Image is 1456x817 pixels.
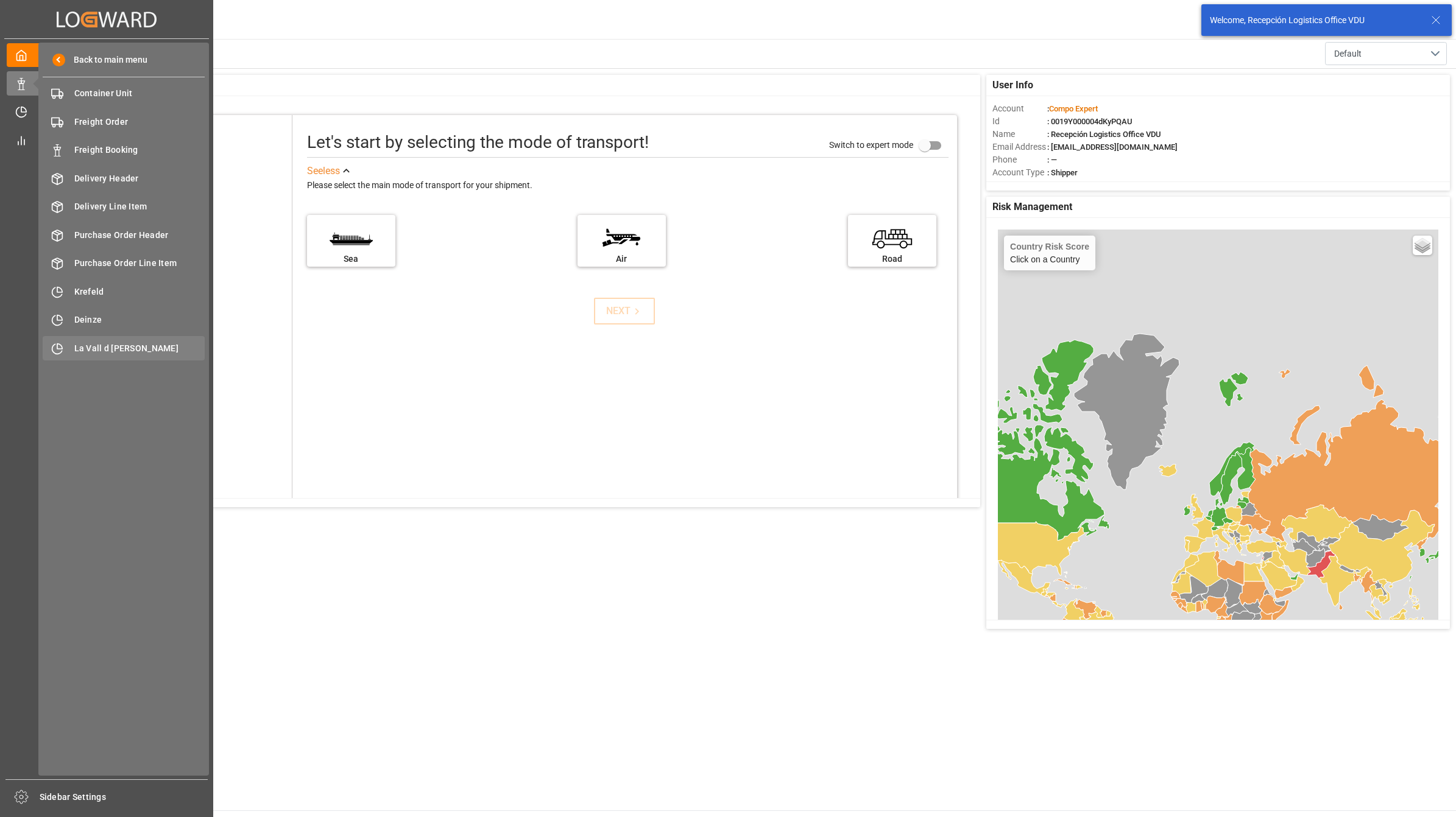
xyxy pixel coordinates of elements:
span: Deinze [74,314,205,326]
div: Sea [313,253,389,265]
span: Sidebar Settings [40,791,208,804]
div: Air [584,253,660,265]
span: Freight Booking [74,144,205,156]
span: : Recepción Logistics Office VDU [1047,130,1161,139]
span: : — [1047,155,1057,164]
span: Freight Order [74,116,205,128]
span: User Info [992,78,1033,93]
a: Krefeld [43,279,205,303]
a: Freight Booking [43,138,205,162]
span: Container Unit [74,87,205,100]
span: : 0019Y000004dKyPQAU [1047,117,1133,126]
span: Delivery Header [74,172,205,185]
div: NEXT [606,304,643,318]
span: Account Type [992,166,1047,179]
button: open menu [1325,42,1447,65]
span: Delivery Line Item [74,200,205,213]
div: Let's start by selecting the mode of transport! [307,130,649,155]
span: Compo Expert [1049,104,1098,113]
a: Container Unit [43,82,205,105]
a: Freight Order [43,110,205,133]
a: Purchase Order Header [43,223,205,247]
button: NEXT [594,298,655,324]
div: Click on a Country [1010,242,1089,264]
span: Krefeld [74,286,205,298]
a: La Vall d [PERSON_NAME] [43,336,205,360]
span: : [1047,104,1098,113]
span: Id [992,115,1047,128]
span: Switch to expert mode [829,140,913,150]
span: Account [992,102,1047,115]
span: Default [1334,47,1362,60]
a: My Reports [7,128,207,152]
a: Layers [1413,236,1432,255]
div: See less [307,164,340,178]
span: Phone [992,153,1047,166]
div: Welcome, Recepción Logistics Office VDU [1210,14,1419,27]
a: Timeslot Management [7,100,207,124]
a: Purchase Order Line Item [43,251,205,275]
span: Risk Management [992,200,1072,214]
span: Email Address [992,141,1047,153]
span: Purchase Order Header [74,229,205,242]
a: My Cockpit [7,43,207,67]
a: Deinze [43,308,205,332]
h4: Country Risk Score [1010,242,1089,251]
a: Delivery Header [43,166,205,190]
span: Back to main menu [65,54,147,66]
span: Name [992,128,1047,141]
div: Please select the main mode of transport for your shipment. [307,178,949,193]
span: La Vall d [PERSON_NAME] [74,342,205,355]
span: : Shipper [1047,168,1078,177]
span: Purchase Order Line Item [74,257,205,270]
a: Delivery Line Item [43,195,205,219]
span: : [EMAIL_ADDRESS][DOMAIN_NAME] [1047,142,1178,152]
div: Road [854,253,930,265]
